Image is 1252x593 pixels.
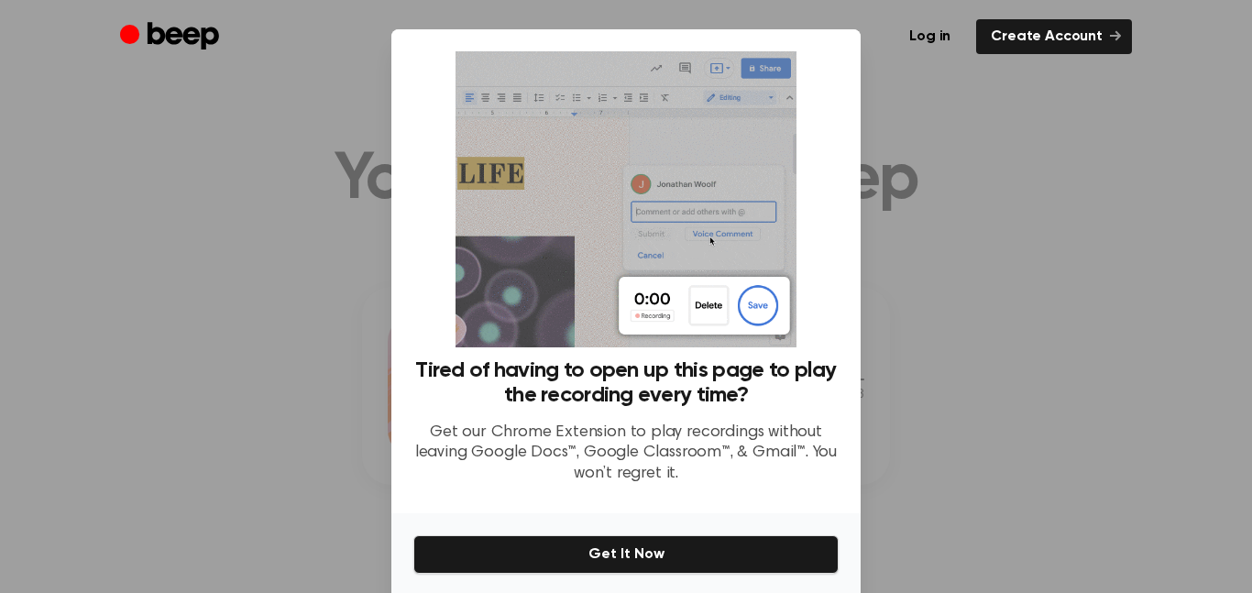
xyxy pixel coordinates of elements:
[413,423,839,485] p: Get our Chrome Extension to play recordings without leaving Google Docs™, Google Classroom™, & Gm...
[413,535,839,574] button: Get It Now
[413,358,839,408] h3: Tired of having to open up this page to play the recording every time?
[120,19,224,55] a: Beep
[456,51,796,347] img: Beep extension in action
[895,19,965,54] a: Log in
[976,19,1132,54] a: Create Account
